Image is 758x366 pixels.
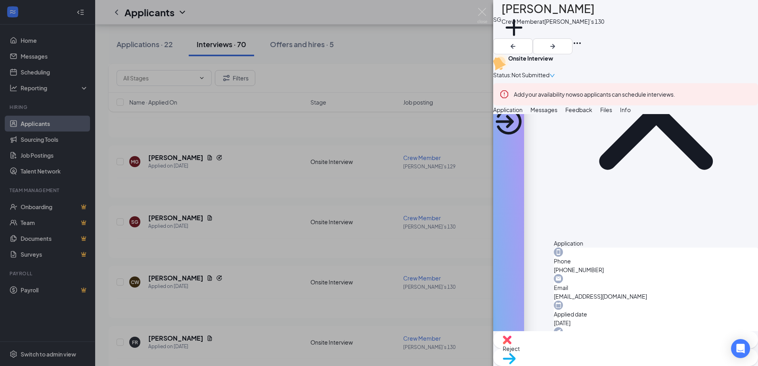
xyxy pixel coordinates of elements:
span: [PHONE_NUMBER] [554,265,758,274]
button: ArrowLeftNew [493,38,533,54]
span: Application [493,106,523,113]
span: Not Submitted [511,71,549,79]
span: Files [600,106,612,113]
span: [EMAIL_ADDRESS][DOMAIN_NAME] [554,292,758,301]
svg: Plus [502,15,526,40]
span: Reject [503,344,748,353]
span: Phone [554,257,758,265]
span: Messages [530,106,557,113]
div: Crew Member at [PERSON_NAME]’s 130 [502,17,604,25]
div: Status : [493,71,511,79]
svg: ChevronUp [554,35,758,239]
span: Feedback [565,106,592,113]
button: PlusAdd a tag [502,15,526,49]
span: Email [554,283,758,292]
span: down [549,73,555,78]
span: [DATE] [554,318,758,327]
div: Open Intercom Messenger [731,339,750,358]
span: Info [620,106,631,113]
div: Application [554,239,758,248]
svg: ArrowRight [548,42,557,51]
svg: Error [500,90,509,99]
span: so applicants can schedule interviews. [514,91,675,98]
b: Onsite Interview [508,55,553,62]
button: ArrowRight [533,38,572,54]
svg: Ellipses [572,38,582,48]
div: SG [493,15,502,24]
svg: ArrowLeftNew [508,42,518,51]
span: Applied date [554,310,758,318]
button: Add your availability now [514,90,577,98]
svg: ArrowCircle [493,106,524,137]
